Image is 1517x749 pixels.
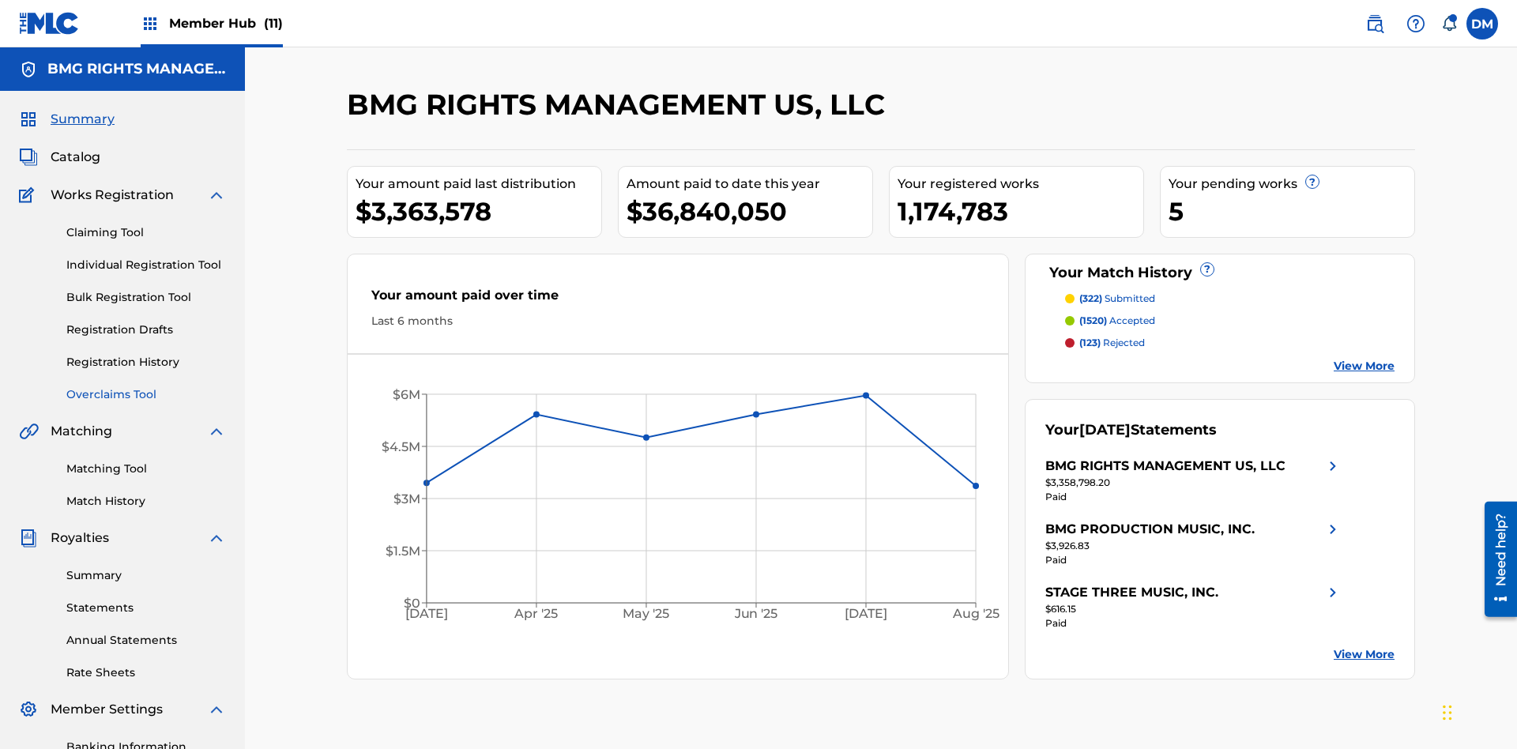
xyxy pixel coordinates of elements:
img: Catalog [19,148,38,167]
p: accepted [1079,314,1155,328]
div: Drag [1443,689,1452,736]
div: $616.15 [1045,602,1342,616]
tspan: [DATE] [845,607,888,622]
span: Member Settings [51,700,163,719]
a: Summary [66,567,226,584]
a: BMG RIGHTS MANAGEMENT US, LLCright chevron icon$3,358,798.20Paid [1045,457,1342,504]
span: ? [1201,263,1214,276]
a: STAGE THREE MUSIC, INC.right chevron icon$616.15Paid [1045,583,1342,630]
span: Matching [51,422,112,441]
a: (123) rejected [1065,336,1395,350]
img: right chevron icon [1323,520,1342,539]
tspan: Jun '25 [734,607,778,622]
tspan: [DATE] [405,607,448,622]
div: Last 6 months [371,313,984,329]
p: rejected [1079,336,1145,350]
img: MLC Logo [19,12,80,35]
a: Bulk Registration Tool [66,289,226,306]
span: Royalties [51,529,109,548]
tspan: $4.5M [382,439,420,454]
a: View More [1334,358,1395,374]
div: User Menu [1466,8,1498,40]
a: SummarySummary [19,110,115,129]
tspan: $0 [404,596,420,611]
div: $36,840,050 [627,194,872,229]
div: Paid [1045,616,1342,630]
div: Paid [1045,490,1342,504]
a: Claiming Tool [66,224,226,241]
div: $3,926.83 [1045,539,1342,553]
a: BMG PRODUCTION MUSIC, INC.right chevron icon$3,926.83Paid [1045,520,1342,567]
span: Summary [51,110,115,129]
a: CatalogCatalog [19,148,100,167]
div: Help [1400,8,1432,40]
a: Registration History [66,354,226,371]
div: Your amount paid over time [371,286,984,313]
span: Member Hub [169,14,283,32]
img: help [1406,14,1425,33]
tspan: Apr '25 [514,607,559,622]
span: (11) [264,16,283,31]
img: expand [207,700,226,719]
div: Paid [1045,553,1342,567]
img: Royalties [19,529,38,548]
iframe: Resource Center [1473,495,1517,625]
div: STAGE THREE MUSIC, INC. [1045,583,1218,602]
img: Member Settings [19,700,38,719]
img: expand [207,529,226,548]
div: BMG PRODUCTION MUSIC, INC. [1045,520,1255,539]
div: Your Match History [1045,262,1395,284]
tspan: $3M [393,491,420,506]
div: 1,174,783 [898,194,1143,229]
div: Your pending works [1169,175,1414,194]
span: Works Registration [51,186,174,205]
div: $3,358,798.20 [1045,476,1342,490]
div: Notifications [1441,16,1457,32]
img: search [1365,14,1384,33]
div: Your amount paid last distribution [356,175,601,194]
a: Public Search [1359,8,1391,40]
img: right chevron icon [1323,457,1342,476]
div: BMG RIGHTS MANAGEMENT US, LLC [1045,457,1285,476]
iframe: Chat Widget [1438,673,1517,749]
span: [DATE] [1079,421,1131,438]
div: 5 [1169,194,1414,229]
div: Your registered works [898,175,1143,194]
img: Summary [19,110,38,129]
span: (322) [1079,292,1102,304]
a: Overclaims Tool [66,386,226,403]
a: Statements [66,600,226,616]
div: Amount paid to date this year [627,175,872,194]
span: (1520) [1079,314,1107,326]
a: Registration Drafts [66,322,226,338]
img: Works Registration [19,186,40,205]
tspan: $6M [393,387,420,402]
a: (322) submitted [1065,292,1395,306]
a: Matching Tool [66,461,226,477]
img: expand [207,186,226,205]
span: Catalog [51,148,100,167]
img: expand [207,422,226,441]
h5: BMG RIGHTS MANAGEMENT US, LLC [47,60,226,78]
img: Matching [19,422,39,441]
div: Your Statements [1045,420,1217,441]
span: (123) [1079,337,1101,348]
h2: BMG RIGHTS MANAGEMENT US, LLC [347,87,893,122]
tspan: May '25 [623,607,670,622]
a: Individual Registration Tool [66,257,226,273]
div: $3,363,578 [356,194,601,229]
img: Accounts [19,60,38,79]
tspan: $1.5M [386,544,420,559]
img: Top Rightsholders [141,14,160,33]
a: Annual Statements [66,632,226,649]
a: View More [1334,646,1395,663]
p: submitted [1079,292,1155,306]
a: Match History [66,493,226,510]
tspan: Aug '25 [952,607,999,622]
span: ? [1306,175,1319,188]
a: (1520) accepted [1065,314,1395,328]
a: Rate Sheets [66,664,226,681]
